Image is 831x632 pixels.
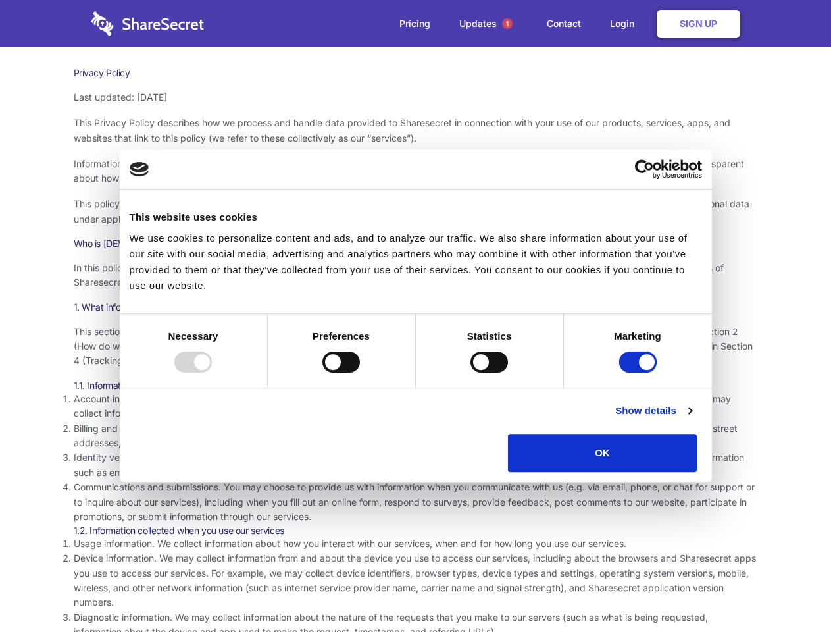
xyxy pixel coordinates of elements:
span: Who is [DEMOGRAPHIC_DATA]? [74,238,205,249]
iframe: Drift Widget Chat Controller [765,566,815,616]
span: 1.1. Information you provide to us [74,380,206,391]
strong: Necessary [168,330,218,342]
span: Billing and payment information. In order to purchase a service, you may need to provide us with ... [74,423,738,448]
span: 1 [502,18,513,29]
button: OK [508,434,697,472]
p: Last updated: [DATE] [74,90,758,105]
img: logo [130,162,149,176]
a: Sign Up [657,10,740,38]
a: Pricing [386,3,443,44]
div: We use cookies to personalize content and ads, and to analyze our traffic. We also share informat... [130,230,702,294]
span: Communications and submissions. You may choose to provide us with information when you communicat... [74,481,755,522]
strong: Marketing [614,330,661,342]
strong: Preferences [313,330,370,342]
a: Show details [615,403,692,419]
span: In this policy, “Sharesecret,” “we,” “us,” and “our” refer to Sharesecret Inc., a U.S. company. S... [74,262,724,288]
span: Device information. We may collect information from and about the device you use to access our se... [74,552,756,608]
span: Account information. Our services generally require you to create an account before you can acces... [74,393,731,419]
span: This policy uses the term “personal data” to refer to information that is related to an identifie... [74,198,749,224]
a: Usercentrics Cookiebot - opens in a new window [587,159,702,179]
span: This section describes the various types of information we collect from and about you. To underst... [74,326,753,367]
span: 1.2. Information collected when you use our services [74,525,284,536]
strong: Statistics [467,330,512,342]
span: 1. What information do we collect about you? [74,302,255,313]
div: This website uses cookies [130,209,702,225]
span: Identity verification information. Some services require you to verify your identity as part of c... [74,452,744,477]
a: Login [597,3,654,44]
span: Information security and privacy are at the heart of what Sharesecret values and promotes as a co... [74,158,744,184]
span: Usage information. We collect information about how you interact with our services, when and for ... [74,538,626,549]
img: logo-wordmark-white-trans-d4663122ce5f474addd5e946df7df03e33cb6a1c49d2221995e7729f52c070b2.svg [91,11,204,36]
a: Contact [534,3,594,44]
h1: Privacy Policy [74,67,758,79]
span: This Privacy Policy describes how we process and handle data provided to Sharesecret in connectio... [74,117,730,143]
